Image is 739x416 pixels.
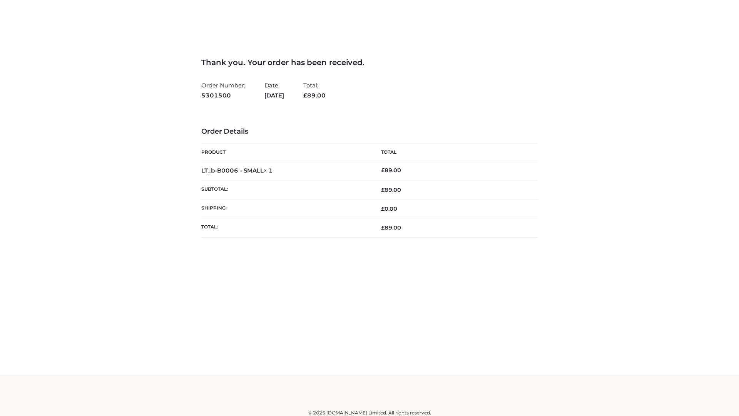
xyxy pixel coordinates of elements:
[201,218,369,237] th: Total:
[381,167,385,174] span: £
[201,79,245,102] li: Order Number:
[201,127,538,136] h3: Order Details
[303,79,326,102] li: Total:
[381,186,401,193] span: 89.00
[201,144,369,161] th: Product
[264,91,284,101] strong: [DATE]
[381,205,397,212] bdi: 0.00
[381,205,385,212] span: £
[381,186,385,193] span: £
[201,58,538,67] h3: Thank you. Your order has been received.
[201,200,369,218] th: Shipping:
[264,167,273,174] strong: × 1
[201,167,273,174] strong: LT_b-B0006 - SMALL
[381,224,401,231] span: 89.00
[381,224,385,231] span: £
[201,91,245,101] strong: 5301500
[369,144,538,161] th: Total
[264,79,284,102] li: Date:
[303,92,307,99] span: £
[381,167,401,174] bdi: 89.00
[201,180,369,199] th: Subtotal:
[303,92,326,99] span: 89.00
